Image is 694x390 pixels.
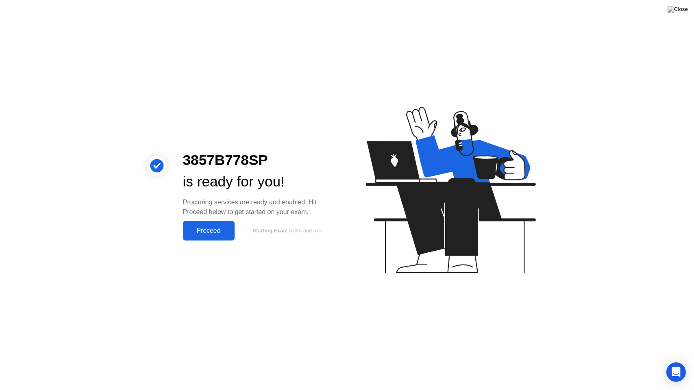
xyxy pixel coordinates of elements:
button: Proceed [183,221,235,240]
div: is ready for you! [183,171,334,193]
img: Close [668,6,688,13]
div: 3857B778SP [183,149,334,171]
button: Starting Exam in9m and 57s [239,223,334,238]
span: 9m and 57s [294,227,322,234]
div: Proctoring services are ready and enabled. Hit Proceed below to get started on your exam. [183,197,334,217]
div: Open Intercom Messenger [666,362,686,382]
div: Proceed [185,227,232,234]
